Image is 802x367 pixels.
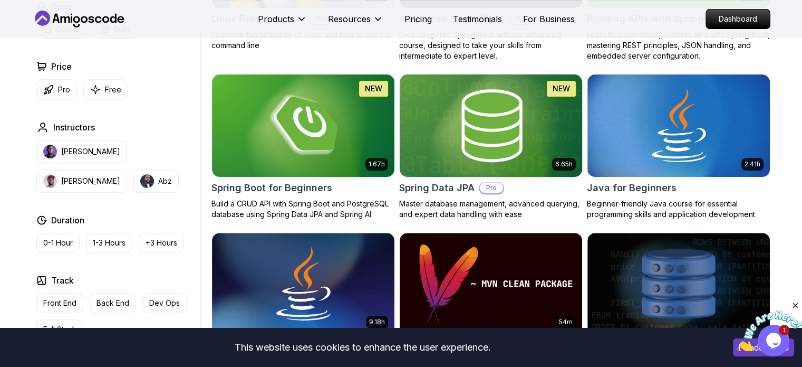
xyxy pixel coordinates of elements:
[328,13,371,25] p: Resources
[737,301,802,351] iframe: chat widget
[587,74,770,220] a: Java for Beginners card2.41hJava for BeginnersBeginner-friendly Java course for essential program...
[587,181,677,195] h2: Java for Beginners
[706,9,770,29] a: Dashboard
[211,199,395,220] p: Build a CRUD API with Spring Boot and PostgreSQL database using Spring Data JPA and Spring AI
[36,170,127,193] button: instructor img[PERSON_NAME]
[553,83,570,94] p: NEW
[399,199,583,220] p: Master database management, advanced querying, and expert data handling with ease
[83,79,128,100] button: Free
[399,181,475,195] h2: Spring Data JPA
[140,174,154,188] img: instructor img
[400,233,582,335] img: Maven Essentials card
[365,83,382,94] p: NEW
[93,238,125,248] p: 1-3 Hours
[36,319,83,340] button: Full Stack
[43,238,73,248] p: 0-1 Hour
[36,79,77,100] button: Pro
[90,293,136,313] button: Back End
[51,214,84,227] h2: Duration
[211,30,395,51] p: Learn the fundamentals of Linux and how to use the command line
[453,13,502,25] a: Testimonials
[58,84,70,95] p: Pro
[36,140,127,163] button: instructor img[PERSON_NAME]
[51,274,74,287] h2: Track
[43,174,57,188] img: instructor img
[43,324,76,335] p: Full Stack
[139,233,184,253] button: +3 Hours
[142,293,187,313] button: Dev Ops
[51,60,72,73] h2: Price
[53,121,95,134] h2: Instructors
[559,318,573,326] p: 54m
[555,160,573,168] p: 6.65h
[369,160,385,168] p: 1.67h
[733,338,794,356] button: Accept cookies
[587,30,770,61] p: Learn to build robust, scalable APIs with Spring Boot, mastering REST principles, JSON handling, ...
[43,145,57,158] img: instructor img
[587,199,770,220] p: Beginner-friendly Java course for essential programming skills and application development
[745,160,760,168] p: 2.41h
[212,74,394,177] img: Spring Boot for Beginners card
[86,233,132,253] button: 1-3 Hours
[211,181,332,195] h2: Spring Boot for Beginners
[158,176,172,186] p: Abz
[8,336,717,359] div: This website uses cookies to enhance the user experience.
[36,293,83,313] button: Front End
[149,298,180,308] p: Dev Ops
[404,13,432,25] a: Pricing
[258,13,307,34] button: Products
[399,30,583,61] p: Dive deep into Spring Boot with our advanced course, designed to take your skills from intermedia...
[36,233,80,253] button: 0-1 Hour
[146,238,177,248] p: +3 Hours
[105,84,121,95] p: Free
[369,318,385,326] p: 9.18h
[395,72,586,179] img: Spring Data JPA card
[61,146,120,157] p: [PERSON_NAME]
[523,13,575,25] a: For Business
[587,233,770,335] img: Advanced Databases card
[706,10,770,29] p: Dashboard
[61,176,120,186] p: [PERSON_NAME]
[258,13,294,25] p: Products
[212,233,394,335] img: Java for Developers card
[133,170,179,193] button: instructor imgAbz
[480,183,503,193] p: Pro
[43,298,76,308] p: Front End
[587,74,770,177] img: Java for Beginners card
[211,74,395,220] a: Spring Boot for Beginners card1.67hNEWSpring Boot for BeginnersBuild a CRUD API with Spring Boot ...
[96,298,129,308] p: Back End
[399,74,583,220] a: Spring Data JPA card6.65hNEWSpring Data JPAProMaster database management, advanced querying, and ...
[328,13,383,34] button: Resources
